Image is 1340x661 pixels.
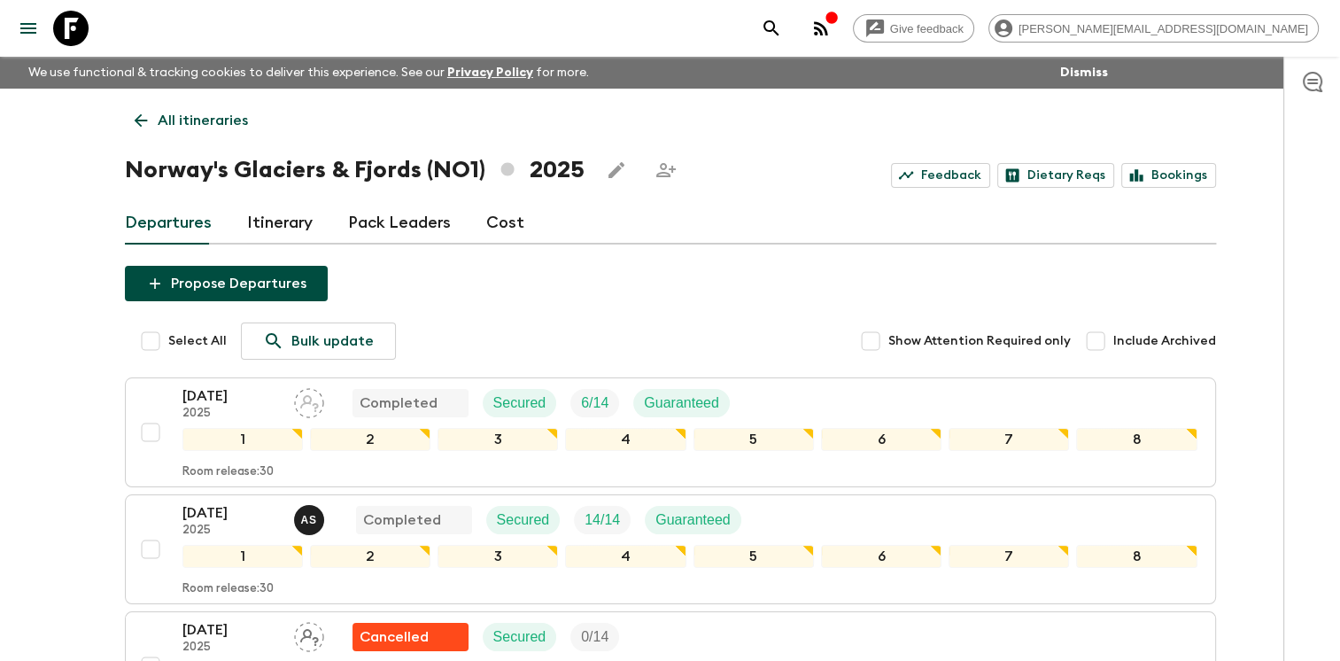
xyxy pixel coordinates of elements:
div: Secured [486,506,561,534]
a: Give feedback [853,14,974,43]
div: 8 [1076,428,1197,451]
div: Trip Fill [570,389,619,417]
div: Flash Pack cancellation [352,623,469,651]
p: [DATE] [182,619,280,641]
p: 2025 [182,407,280,421]
button: Dismiss [1056,60,1112,85]
a: Privacy Policy [447,66,533,79]
p: 2025 [182,524,280,538]
div: 1 [182,545,303,568]
a: Bookings [1121,163,1216,188]
span: Agnis Sirmais [294,510,328,525]
a: Bulk update [241,323,396,360]
a: Departures [125,202,212,245]
div: 4 [565,428,685,451]
p: Completed [363,509,441,531]
p: All itineraries [158,110,248,131]
p: Guaranteed [655,509,731,531]
div: 6 [821,545,941,568]
span: Give feedback [880,22,973,35]
div: 3 [438,545,558,568]
div: Trip Fill [574,506,631,534]
p: Cancelled [360,626,429,648]
p: Secured [493,393,546,414]
p: 2025 [182,641,280,655]
a: Pack Leaders [348,202,451,245]
button: [DATE]2025Assign pack leaderCompletedSecuredTrip FillGuaranteed12345678Room release:30 [125,377,1216,487]
button: Propose Departures [125,266,328,301]
p: Room release: 30 [182,465,274,479]
button: Edit this itinerary [599,152,634,188]
span: Assign pack leader [294,627,324,642]
a: Itinerary [247,202,313,245]
a: Dietary Reqs [997,163,1114,188]
span: Assign pack leader [294,393,324,408]
span: Select All [168,332,227,350]
div: 7 [949,428,1069,451]
div: 3 [438,428,558,451]
a: All itineraries [125,103,258,138]
p: 6 / 14 [581,393,608,414]
div: 8 [1076,545,1197,568]
div: 2 [310,545,430,568]
p: Guaranteed [644,393,719,414]
div: [PERSON_NAME][EMAIL_ADDRESS][DOMAIN_NAME] [988,14,1319,43]
button: [DATE]2025Agnis SirmaisCompletedSecuredTrip FillGuaranteed12345678Room release:30 [125,494,1216,604]
a: Feedback [891,163,990,188]
a: Cost [486,202,524,245]
div: Secured [483,389,557,417]
span: Include Archived [1113,332,1216,350]
div: 2 [310,428,430,451]
div: 5 [693,428,814,451]
div: Trip Fill [570,623,619,651]
div: 4 [565,545,685,568]
p: Room release: 30 [182,582,274,596]
div: 6 [821,428,941,451]
button: menu [11,11,46,46]
div: 5 [693,545,814,568]
p: Completed [360,393,438,414]
p: Secured [497,509,550,531]
p: 14 / 14 [585,509,620,531]
h1: Norway's Glaciers & Fjords (NO1) 2025 [125,152,585,188]
p: [DATE] [182,502,280,524]
p: 0 / 14 [581,626,608,648]
p: [DATE] [182,385,280,407]
button: search adventures [754,11,789,46]
span: Show Attention Required only [888,332,1071,350]
p: We use functional & tracking cookies to deliver this experience. See our for more. [21,57,596,89]
p: Bulk update [291,330,374,352]
p: Secured [493,626,546,648]
span: Share this itinerary [648,152,684,188]
div: Secured [483,623,557,651]
div: 7 [949,545,1069,568]
div: 1 [182,428,303,451]
span: [PERSON_NAME][EMAIL_ADDRESS][DOMAIN_NAME] [1009,22,1318,35]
